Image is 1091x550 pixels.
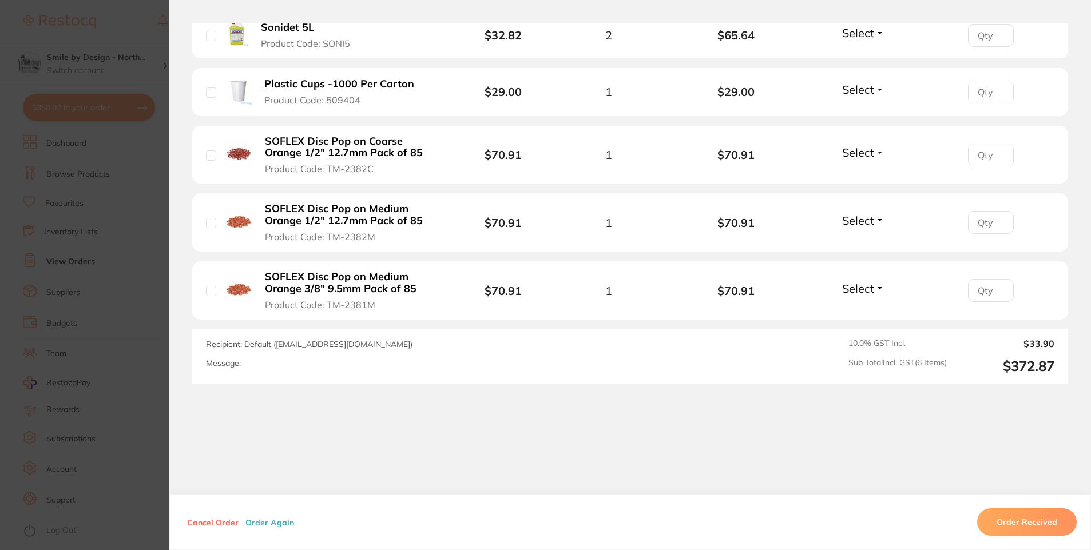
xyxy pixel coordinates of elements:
[848,358,947,374] span: Sub Total Incl. GST ( 6 Items)
[264,95,360,105] span: Product Code: 509404
[264,78,414,90] b: Plastic Cups -1000 Per Carton
[977,508,1077,536] button: Order Received
[839,145,888,160] button: Select
[485,216,522,230] b: $70.91
[242,517,297,527] button: Order Again
[485,148,522,162] b: $70.91
[839,213,888,228] button: Select
[605,148,612,161] span: 1
[257,21,366,49] button: Sonidet 5L Product Code: SONI5
[673,148,800,161] b: $70.91
[968,81,1014,103] input: Qty
[265,203,440,226] b: SOFLEX Disc Pop on Medium Orange 1/2" 12.7mm Pack of 85
[261,270,443,310] button: SOFLEX Disc Pop on Medium Orange 3/8" 9.5mm Pack of 85 Product Code: TM-2381M
[206,358,241,368] label: Message:
[261,22,314,34] b: Sonidet 5L
[265,232,375,242] span: Product Code: TM-2382M
[261,38,350,49] span: Product Code: SONI5
[225,208,253,236] img: SOFLEX Disc Pop on Medium Orange 1/2" 12.7mm Pack of 85
[261,78,427,106] button: Plastic Cups -1000 Per Carton Product Code: 509404
[968,211,1014,234] input: Qty
[225,276,253,304] img: SOFLEX Disc Pop on Medium Orange 3/8" 9.5mm Pack of 85
[265,164,374,174] span: Product Code: TM-2382C
[605,29,612,42] span: 2
[673,29,800,42] b: $65.64
[485,284,522,298] b: $70.91
[225,140,253,168] img: SOFLEX Disc Pop on Coarse Orange 1/2" 12.7mm Pack of 85
[673,85,800,98] b: $29.00
[839,26,888,40] button: Select
[842,281,874,296] span: Select
[956,338,1054,349] output: $33.90
[225,77,252,105] img: Plastic Cups -1000 Per Carton
[956,358,1054,374] output: $372.87
[673,216,800,229] b: $70.91
[265,135,440,159] b: SOFLEX Disc Pop on Coarse Orange 1/2" 12.7mm Pack of 85
[842,213,874,228] span: Select
[968,24,1014,47] input: Qty
[842,82,874,97] span: Select
[605,284,612,297] span: 1
[485,85,522,99] b: $29.00
[968,144,1014,166] input: Qty
[605,216,612,229] span: 1
[605,85,612,98] span: 1
[261,202,443,242] button: SOFLEX Disc Pop on Medium Orange 1/2" 12.7mm Pack of 85 Product Code: TM-2382M
[839,82,888,97] button: Select
[261,135,443,175] button: SOFLEX Disc Pop on Coarse Orange 1/2" 12.7mm Pack of 85 Product Code: TM-2382C
[265,300,375,310] span: Product Code: TM-2381M
[225,22,249,46] img: Sonidet 5L
[485,28,522,42] b: $32.82
[673,284,800,297] b: $70.91
[842,26,874,40] span: Select
[206,339,412,349] span: Recipient: Default ( [EMAIL_ADDRESS][DOMAIN_NAME] )
[842,145,874,160] span: Select
[848,338,947,349] span: 10.0 % GST Incl.
[184,517,242,527] button: Cancel Order
[839,281,888,296] button: Select
[265,271,440,294] b: SOFLEX Disc Pop on Medium Orange 3/8" 9.5mm Pack of 85
[968,279,1014,302] input: Qty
